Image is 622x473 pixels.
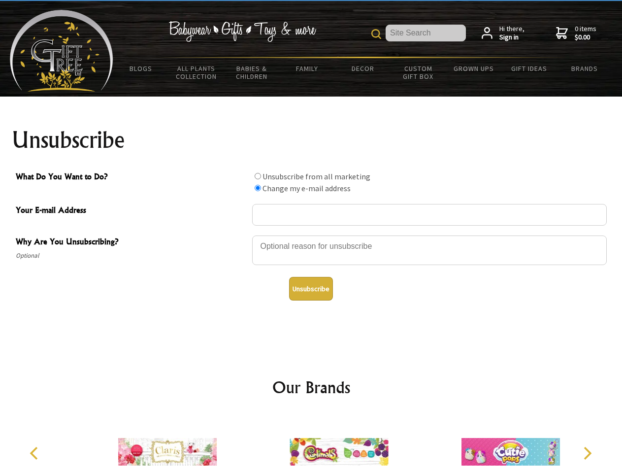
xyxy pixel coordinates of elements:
a: Gift Ideas [501,58,557,79]
textarea: Why Are You Unsubscribing? [252,236,607,265]
a: Brands [557,58,613,79]
label: Unsubscribe from all marketing [262,171,370,181]
a: Grown Ups [446,58,501,79]
input: Your E-mail Address [252,204,607,226]
button: Next [576,442,598,464]
strong: $0.00 [575,33,596,42]
a: Babies & Children [224,58,280,87]
span: Your E-mail Address [16,204,247,218]
img: Babywear - Gifts - Toys & more [168,21,316,42]
span: What Do You Want to Do? [16,170,247,185]
span: Why Are You Unsubscribing? [16,236,247,250]
a: 0 items$0.00 [556,25,596,42]
strong: Sign in [499,33,524,42]
h2: Our Brands [20,375,603,399]
span: Optional [16,250,247,262]
a: Decor [335,58,391,79]
a: Family [280,58,335,79]
a: All Plants Collection [169,58,225,87]
h1: Unsubscribe [12,128,611,152]
a: Hi there,Sign in [482,25,524,42]
a: BLOGS [113,58,169,79]
input: What Do You Want to Do? [255,173,261,179]
input: What Do You Want to Do? [255,185,261,191]
img: product search [371,29,381,39]
button: Previous [25,442,46,464]
img: Babyware - Gifts - Toys and more... [10,10,113,92]
input: Site Search [386,25,466,41]
label: Change my e-mail address [262,183,351,193]
span: 0 items [575,24,596,42]
span: Hi there, [499,25,524,42]
a: Custom Gift Box [391,58,446,87]
button: Unsubscribe [289,277,333,301]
